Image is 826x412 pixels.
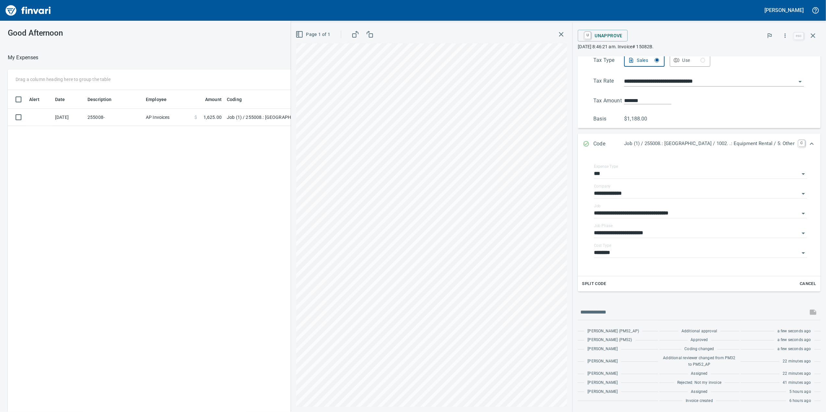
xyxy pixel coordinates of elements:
[87,96,112,103] span: Description
[87,96,120,103] span: Description
[55,96,65,103] span: Date
[799,229,808,238] button: Open
[624,140,795,147] p: Job (1) / 255008.: [GEOGRAPHIC_DATA] / 1002. .: Equipment Rental / 5: Other
[55,96,74,103] span: Date
[588,358,618,365] span: [PERSON_NAME]
[578,133,821,155] div: Expand
[52,109,85,126] td: [DATE]
[146,96,175,103] span: Employee
[794,32,804,40] a: esc
[588,389,618,395] span: [PERSON_NAME]
[593,56,624,67] p: Tax Type
[682,56,705,64] div: Use
[4,3,52,18] img: Finvari
[8,54,39,62] nav: breadcrumb
[580,279,608,289] button: Split Code
[297,30,330,39] span: Page 1 of 1
[778,29,792,43] button: More
[593,115,624,123] p: Basis
[593,77,624,86] p: Tax Rate
[588,380,618,386] span: [PERSON_NAME]
[799,248,808,257] button: Open
[594,244,611,247] label: Cost Type
[594,204,601,208] label: Job
[8,54,39,62] p: My Expenses
[777,328,811,335] span: a few seconds ago
[143,109,192,126] td: AP Invoices
[578,43,821,50] p: [DATE] 8:46:21 am. Invoice# 15082B.
[792,28,821,43] span: Close invoice
[588,328,639,335] span: [PERSON_NAME] (PM52_AP)
[593,97,624,105] p: Tax Amount
[29,96,48,103] span: Alert
[585,32,591,39] a: U
[29,96,40,103] span: Alert
[783,380,811,386] span: 41 minutes ago
[799,169,808,178] button: Open
[783,358,811,365] span: 22 minutes ago
[663,355,736,368] span: Additional reviewer changed from PM32 to PM52_AP
[691,389,708,395] span: Assigned
[789,398,811,404] span: 6 hours ago
[594,165,618,168] label: Expense Type
[194,114,197,120] span: $
[578,51,821,128] div: Expand
[227,96,242,103] span: Coding
[765,7,804,14] h5: [PERSON_NAME]
[224,109,386,126] td: Job (1) / 255008.: [GEOGRAPHIC_DATA]
[799,209,808,218] button: Open
[789,389,811,395] span: 5 hours ago
[8,29,214,38] h3: Good Afternoon
[624,54,665,67] button: Sales
[777,337,811,343] span: a few seconds ago
[805,304,821,320] span: This records your message into the invoice and notifies anyone mentioned
[594,224,612,228] label: Job Phase
[670,54,710,67] button: Use
[578,30,628,41] button: UUnapprove
[588,346,618,352] span: [PERSON_NAME]
[588,337,632,343] span: [PERSON_NAME] (PM52)
[85,109,143,126] td: 255008-
[763,5,805,15] button: [PERSON_NAME]
[783,371,811,377] span: 22 minutes ago
[797,279,818,289] button: Cancel
[681,328,717,335] span: Additional approval
[583,30,622,41] span: Unapprove
[691,337,708,343] span: Approved
[146,96,167,103] span: Employee
[796,77,805,86] button: Open
[799,280,817,288] span: Cancel
[205,96,222,103] span: Amount
[197,96,222,103] span: Amount
[685,346,714,352] span: Coding changed
[227,96,250,103] span: Coding
[798,140,805,146] a: C
[594,184,611,188] label: Company
[777,346,811,352] span: a few seconds ago
[578,155,821,292] div: Expand
[582,280,606,288] span: Split Code
[624,115,655,123] p: $1,188.00
[637,56,659,64] div: Sales
[294,29,333,40] button: Page 1 of 1
[588,371,618,377] span: [PERSON_NAME]
[799,189,808,198] button: Open
[16,76,111,83] p: Drag a column heading here to group the table
[691,371,708,377] span: Assigned
[677,380,721,386] span: Rejected: Not my invoice
[686,398,713,404] span: Invoice created
[593,140,624,148] p: Code
[204,114,222,120] span: 1,625.00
